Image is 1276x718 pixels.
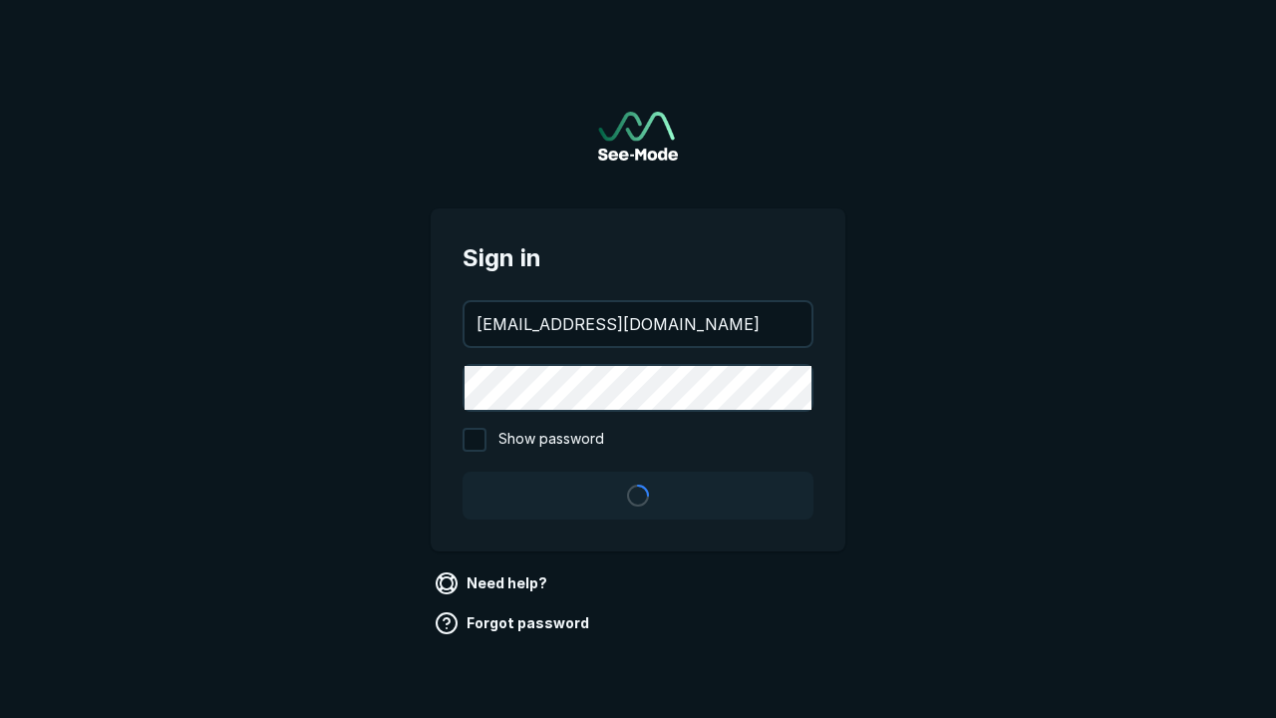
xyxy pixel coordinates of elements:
input: your@email.com [465,302,811,346]
img: See-Mode Logo [598,112,678,161]
a: Forgot password [431,607,597,639]
span: Sign in [463,240,813,276]
span: Show password [498,428,604,452]
a: Need help? [431,567,555,599]
a: Go to sign in [598,112,678,161]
